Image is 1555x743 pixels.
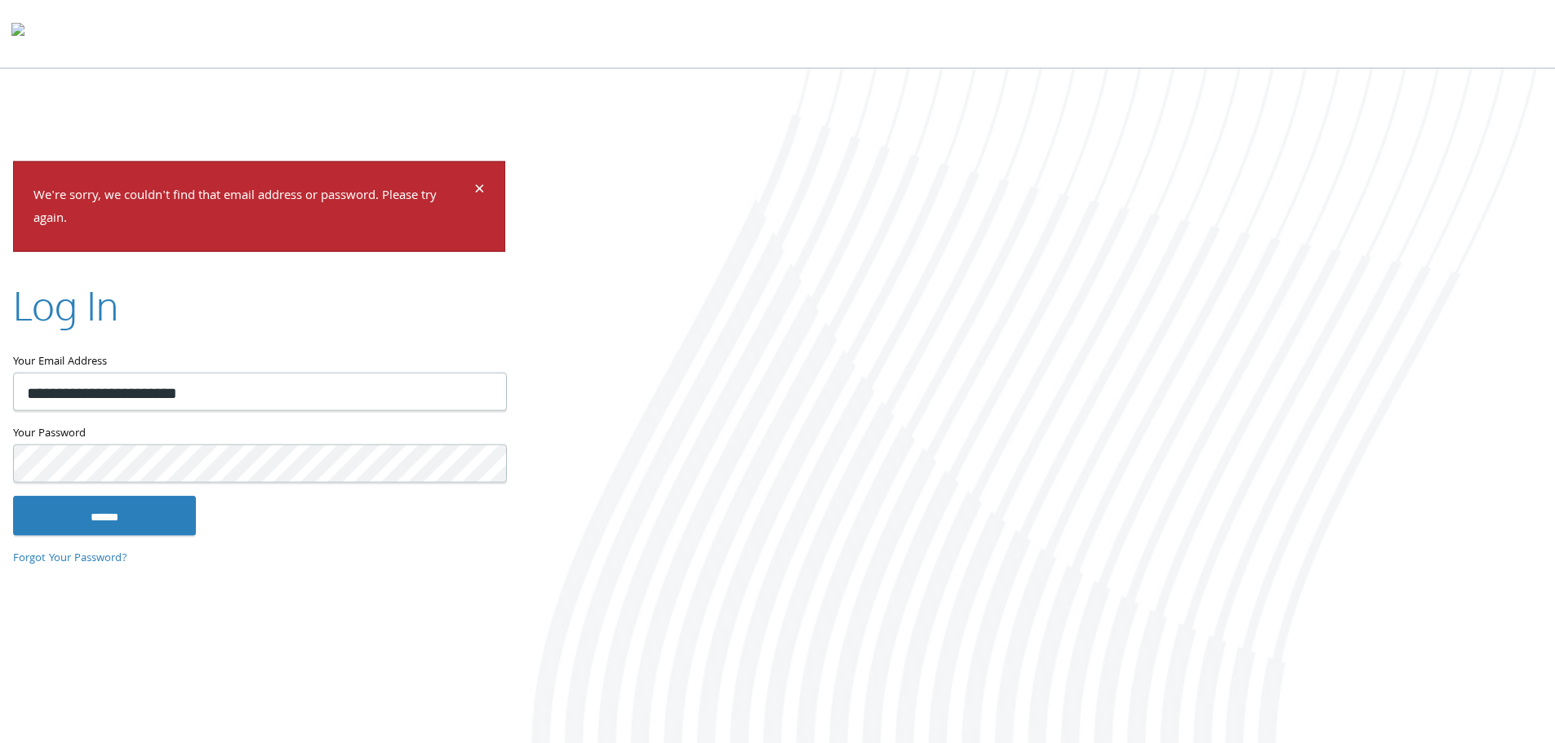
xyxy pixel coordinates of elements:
[13,424,505,444] label: Your Password
[474,175,485,206] span: ×
[13,549,127,567] a: Forgot Your Password?
[11,17,24,50] img: todyl-logo-dark.svg
[13,278,118,333] h2: Log In
[33,184,472,232] p: We're sorry, we couldn't find that email address or password. Please try again.
[474,181,485,201] button: Dismiss alert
